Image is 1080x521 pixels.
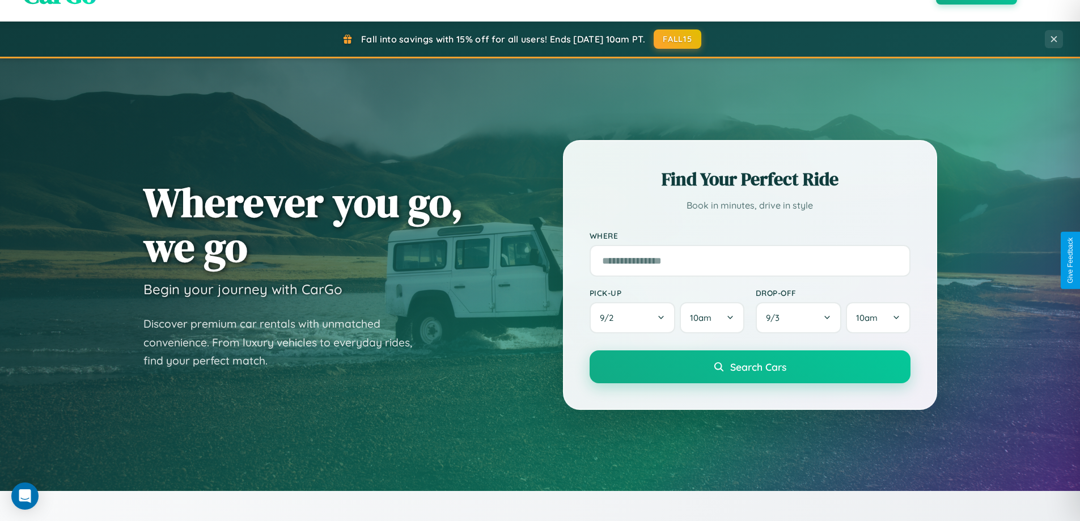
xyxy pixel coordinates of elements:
label: Where [590,231,910,240]
p: Discover premium car rentals with unmatched convenience. From luxury vehicles to everyday rides, ... [143,315,427,370]
button: 10am [846,302,910,333]
button: 9/3 [756,302,842,333]
div: Open Intercom Messenger [11,482,39,510]
span: 9 / 3 [766,312,785,323]
button: Search Cars [590,350,910,383]
span: 10am [690,312,711,323]
label: Pick-up [590,288,744,298]
h1: Wherever you go, we go [143,180,463,269]
div: Give Feedback [1066,238,1074,283]
h3: Begin your journey with CarGo [143,281,342,298]
button: 9/2 [590,302,676,333]
label: Drop-off [756,288,910,298]
button: 10am [680,302,744,333]
span: 10am [856,312,878,323]
button: FALL15 [654,29,701,49]
span: Fall into savings with 15% off for all users! Ends [DATE] 10am PT. [361,33,645,45]
span: 9 / 2 [600,312,619,323]
span: Search Cars [730,361,786,373]
h2: Find Your Perfect Ride [590,167,910,192]
p: Book in minutes, drive in style [590,197,910,214]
